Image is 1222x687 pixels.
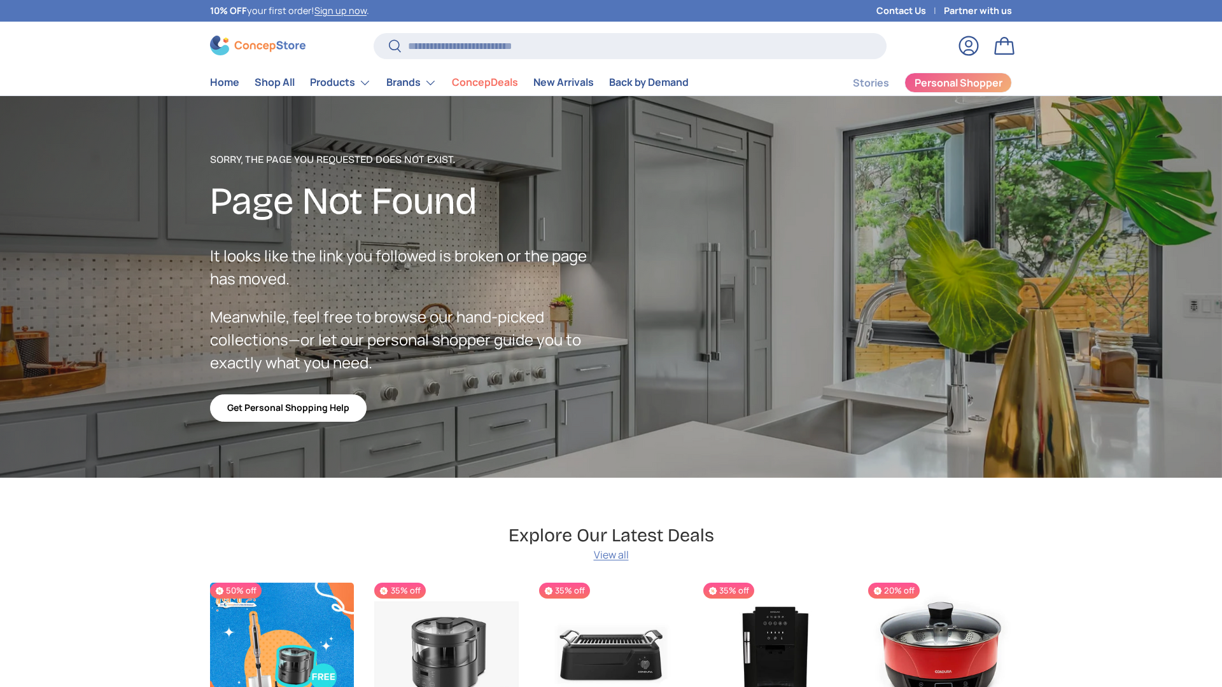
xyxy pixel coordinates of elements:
a: Back by Demand [609,70,689,95]
nav: Secondary [822,70,1012,95]
span: Personal Shopper [915,78,1002,88]
span: 35% off [374,583,425,599]
p: It looks like the link you followed is broken or the page has moved. [210,244,611,290]
h2: Explore Our Latest Deals [509,524,714,547]
span: 35% off [703,583,754,599]
a: Stories [853,71,889,95]
a: Brands [386,70,437,95]
p: Sorry, the page you requested does not exist. [210,152,611,167]
h2: Page Not Found [210,177,611,225]
a: View all [594,547,629,562]
a: New Arrivals [533,70,594,95]
a: Contact Us [876,4,944,18]
a: Sign up now [314,4,367,17]
a: Partner with us [944,4,1012,18]
span: 35% off [539,583,590,599]
a: Products [310,70,371,95]
a: Home [210,70,239,95]
summary: Products [302,70,379,95]
summary: Brands [379,70,444,95]
img: ConcepStore [210,36,305,55]
p: your first order! . [210,4,369,18]
a: Get Personal Shopping Help [210,394,367,422]
p: Meanwhile, feel free to browse our hand-picked collections—or let our personal shopper guide you ... [210,305,611,374]
strong: 10% OFF [210,4,247,17]
span: 20% off [868,583,920,599]
span: 50% off [210,583,262,599]
a: Personal Shopper [904,73,1012,93]
a: ConcepDeals [452,70,518,95]
nav: Primary [210,70,689,95]
a: Shop All [255,70,295,95]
